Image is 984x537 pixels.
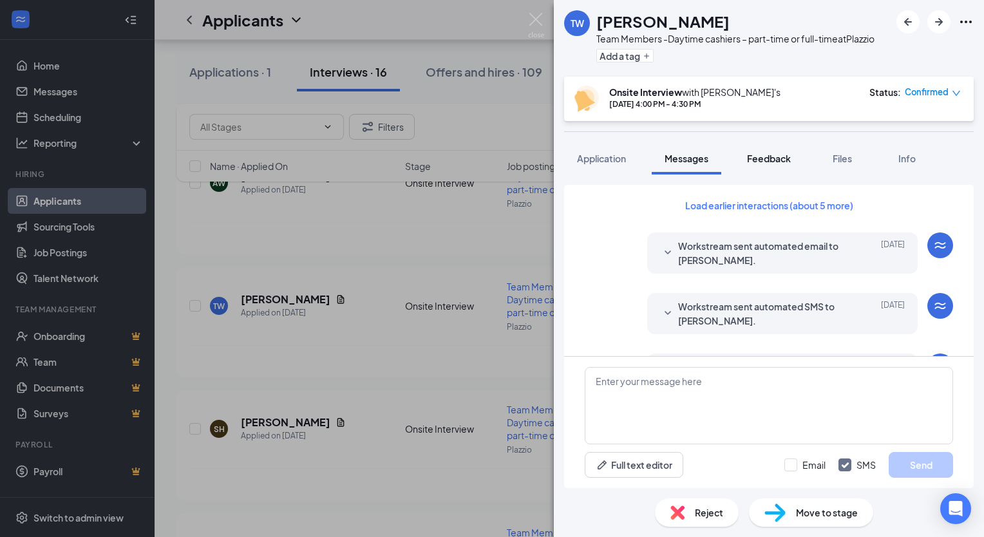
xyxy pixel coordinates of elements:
[898,153,916,164] span: Info
[596,10,730,32] h1: [PERSON_NAME]
[571,17,584,30] div: TW
[609,86,682,98] b: Onsite Interview
[869,86,901,99] div: Status :
[678,239,847,267] span: Workstream sent automated email to [PERSON_NAME].
[596,49,654,62] button: PlusAdd a tag
[678,299,847,328] span: Workstream sent automated SMS to [PERSON_NAME].
[585,452,683,478] button: Full text editorPen
[932,238,948,253] svg: WorkstreamLogo
[674,195,864,216] button: Load earlier interactions (about 5 more)
[596,32,875,45] div: Team Members -Daytime cashiers – part-time or full-time at Plazzio
[958,14,974,30] svg: Ellipses
[889,452,953,478] button: Send
[896,10,920,33] button: ArrowLeftNew
[881,239,905,267] span: [DATE]
[833,153,852,164] span: Files
[665,153,708,164] span: Messages
[609,99,781,109] div: [DATE] 4:00 PM - 4:30 PM
[932,298,948,314] svg: WorkstreamLogo
[660,245,676,261] svg: SmallChevronDown
[596,458,609,471] svg: Pen
[952,89,961,98] span: down
[577,153,626,164] span: Application
[609,86,781,99] div: with [PERSON_NAME]'s
[900,14,916,30] svg: ArrowLeftNew
[931,14,947,30] svg: ArrowRight
[881,299,905,328] span: [DATE]
[695,505,723,520] span: Reject
[747,153,791,164] span: Feedback
[660,306,676,321] svg: SmallChevronDown
[796,505,858,520] span: Move to stage
[643,52,650,60] svg: Plus
[905,86,949,99] span: Confirmed
[927,10,951,33] button: ArrowRight
[940,493,971,524] div: Open Intercom Messenger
